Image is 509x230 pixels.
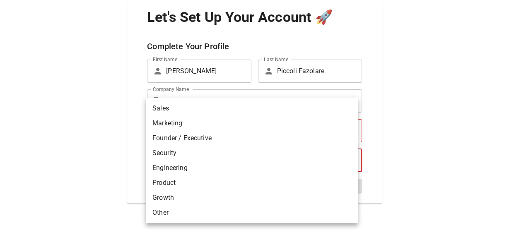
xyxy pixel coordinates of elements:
[146,205,358,220] li: Other
[146,175,358,190] li: Product
[146,146,358,161] li: Security
[146,116,358,131] li: Marketing
[146,101,358,116] li: Sales
[146,190,358,205] li: Growth
[146,131,358,146] li: Founder / Executive
[146,161,358,175] li: Engineering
